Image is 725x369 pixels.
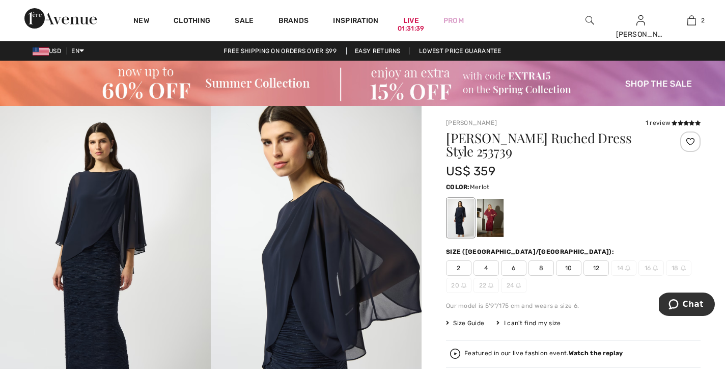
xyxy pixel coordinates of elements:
[174,16,210,27] a: Clothing
[516,283,521,288] img: ring-m.svg
[488,283,493,288] img: ring-m.svg
[71,47,84,55] span: EN
[638,260,664,276] span: 16
[528,260,554,276] span: 8
[443,15,464,26] a: Prom
[666,14,716,27] a: 2
[625,266,630,271] img: ring-m.svg
[659,293,715,318] iframe: Opens a widget where you can chat to one of our agents
[403,15,419,26] a: Live01:31:39
[636,15,645,25] a: Sign In
[33,47,65,55] span: USD
[569,350,623,357] strong: Watch the replay
[446,278,471,293] span: 20
[666,260,691,276] span: 18
[556,260,581,276] span: 10
[446,260,471,276] span: 2
[235,16,254,27] a: Sale
[333,16,378,27] span: Inspiration
[411,47,510,55] a: Lowest Price Guarantee
[470,183,490,191] span: Merlot
[653,266,658,271] img: ring-m.svg
[616,29,666,40] div: [PERSON_NAME]
[687,14,696,27] img: My Bag
[496,319,561,328] div: I can't find my size
[446,247,616,256] div: Size ([GEOGRAPHIC_DATA]/[GEOGRAPHIC_DATA]):
[215,47,345,55] a: Free shipping on orders over $99
[446,119,497,126] a: [PERSON_NAME]
[450,349,460,359] img: Watch the replay
[701,16,705,25] span: 2
[583,260,609,276] span: 12
[611,260,636,276] span: 14
[24,8,97,29] img: 1ère Avenue
[346,47,409,55] a: Easy Returns
[398,24,424,34] div: 01:31:39
[646,118,701,127] div: 1 review
[448,199,474,237] div: Midnight Blue
[33,47,49,56] img: US Dollar
[464,350,623,357] div: Featured in our live fashion event.
[501,278,526,293] span: 24
[501,260,526,276] span: 6
[585,14,594,27] img: search the website
[477,199,504,237] div: Merlot
[473,260,499,276] span: 4
[446,164,495,178] span: US$ 359
[446,131,658,158] h1: [PERSON_NAME] Ruched Dress Style 253739
[473,278,499,293] span: 22
[446,183,470,191] span: Color:
[133,16,149,27] a: New
[446,301,701,310] div: Our model is 5'9"/175 cm and wears a size 6.
[636,14,645,27] img: My Info
[681,266,686,271] img: ring-m.svg
[278,16,309,27] a: Brands
[461,283,466,288] img: ring-m.svg
[446,319,484,328] span: Size Guide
